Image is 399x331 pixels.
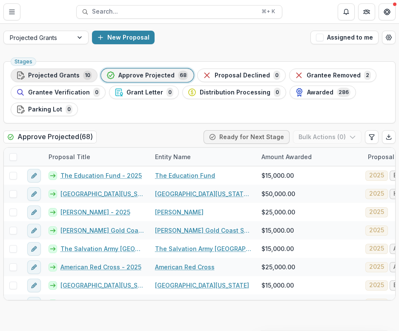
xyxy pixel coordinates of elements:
[11,86,106,99] button: Grantee Verification0
[155,171,215,180] a: The Education Fund
[43,148,150,166] div: Proposal Title
[155,208,204,217] a: [PERSON_NAME]
[150,148,256,166] div: Entity Name
[260,7,277,16] div: ⌘ + K
[27,242,41,256] button: edit
[76,5,282,19] button: Search...
[182,86,286,99] button: Distribution Processing0
[307,72,361,79] span: Grantee Removed
[261,263,295,271] span: $25,000.00
[43,152,95,161] div: Proposal Title
[60,226,145,235] a: [PERSON_NAME] Gold Coast Summer Camp - 2025
[60,208,130,217] a: [PERSON_NAME] - 2025
[3,3,20,20] button: Toggle Menu
[28,89,90,96] span: Grantee Verification
[109,86,179,99] button: Grant Letter0
[92,8,256,15] span: Search...
[27,224,41,237] button: edit
[83,71,92,80] span: 10
[60,263,141,271] a: American Red Cross - 2025
[256,152,317,161] div: Amount Awarded
[274,88,281,97] span: 0
[358,3,375,20] button: Partners
[261,244,294,253] span: $15,000.00
[66,105,72,114] span: 0
[155,281,249,290] a: [GEOGRAPHIC_DATA][US_STATE]
[256,148,363,166] div: Amount Awarded
[290,86,356,99] button: Awarded286
[126,89,163,96] span: Grant Letter
[261,189,295,198] span: $50,000.00
[200,89,270,96] span: Distribution Processing
[27,297,41,311] button: edit
[307,89,333,96] span: Awarded
[155,244,251,253] a: The Salvation Army [GEOGRAPHIC_DATA]
[155,226,251,235] a: [PERSON_NAME] Gold Coast Summer Camp
[382,31,396,44] button: Open table manager
[3,131,97,143] h2: Approve Projected ( 68 )
[273,71,280,80] span: 0
[204,130,290,144] button: Ready for Next Stage
[261,281,294,290] span: $15,000.00
[27,260,41,274] button: edit
[337,88,350,97] span: 286
[261,299,294,308] span: $10,000.00
[118,72,175,79] span: Approve Projected
[293,130,362,144] button: Bulk Actions (0)
[101,68,194,82] button: Approve Projected68
[27,279,41,292] button: edit
[155,189,251,198] a: [GEOGRAPHIC_DATA][US_STATE], [GEOGRAPHIC_DATA][PERSON_NAME][MEDICAL_DATA]
[11,68,98,82] button: Projected Grants10
[197,68,286,82] button: Proposal Declined0
[93,88,100,97] span: 0
[27,187,41,201] button: edit
[60,244,145,253] a: The Salvation Army [GEOGRAPHIC_DATA] - 2025
[379,3,396,20] button: Get Help
[261,226,294,235] span: $15,000.00
[338,3,355,20] button: Notifications
[28,106,62,113] span: Parking Lot
[14,59,32,65] span: Stages
[92,31,155,44] button: New Proposal
[166,88,173,97] span: 0
[60,171,142,180] a: The Education Fund - 2025
[365,130,379,144] button: Edit table settings
[155,299,251,308] a: The Pap Corps Champions for [MEDICAL_DATA] Research
[11,103,78,116] button: Parking Lot0
[289,68,376,82] button: Grantee Removed2
[60,281,145,290] a: [GEOGRAPHIC_DATA][US_STATE] - 2025
[27,205,41,219] button: edit
[60,189,145,198] a: [GEOGRAPHIC_DATA][US_STATE], [GEOGRAPHIC_DATA][PERSON_NAME][MEDICAL_DATA] - 2025
[215,72,270,79] span: Proposal Declined
[310,31,379,44] button: Assigned to me
[364,71,371,80] span: 2
[382,130,396,144] button: Export table data
[28,72,80,79] span: Projected Grants
[178,71,188,80] span: 68
[155,263,215,271] a: American Red Cross
[261,208,295,217] span: $25,000.00
[60,299,145,308] a: The Pap Corps Champions for [MEDICAL_DATA] Research - 2025
[150,152,196,161] div: Entity Name
[261,171,294,180] span: $15,000.00
[27,169,41,183] button: edit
